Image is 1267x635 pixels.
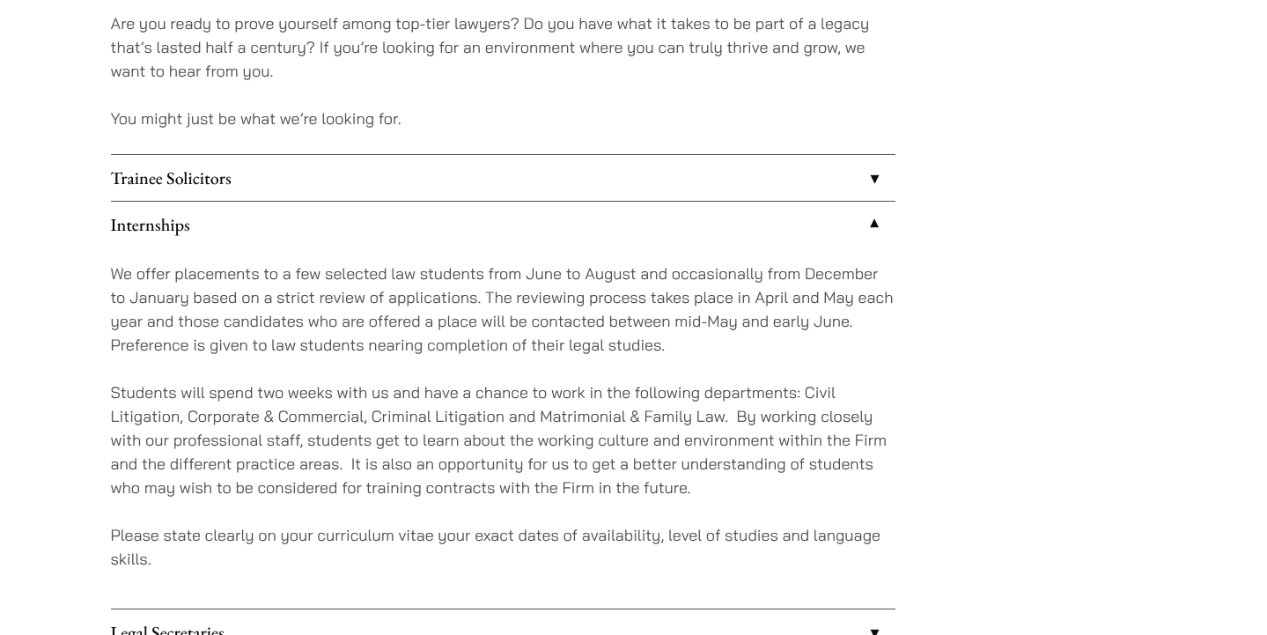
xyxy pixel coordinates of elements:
a: Internships [111,202,895,247]
p: We offer placements to a few selected law students from June to August and occasionally from Dece... [111,262,895,357]
p: Students will spend two weeks with us and have a chance to work in the following departments: Civ... [111,380,895,499]
a: Trainee Solicitors [111,155,895,201]
p: Are you ready to prove yourself among top-tier lawyers? Do you have what it takes to be part of a... [111,11,895,83]
p: You might just be what we’re looking for. [111,107,895,130]
p: Please state clearly on your curriculum vitae your exact dates of availability, level of studies ... [111,523,895,571]
div: Internships [111,247,895,609]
